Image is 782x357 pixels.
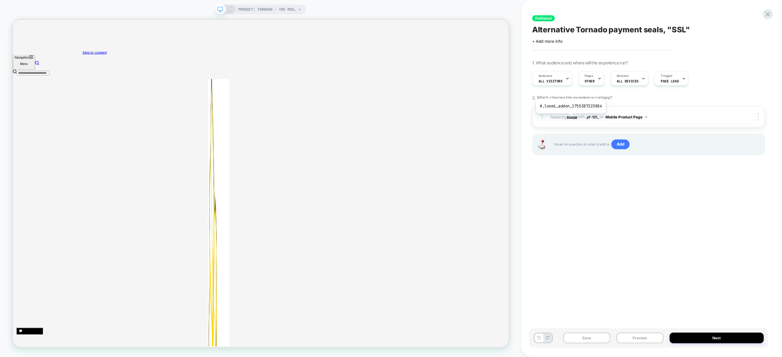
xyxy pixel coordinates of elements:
button: Save [563,333,610,343]
span: Add [611,139,630,149]
span: Hover on a section in order to edit or [554,139,758,149]
span: Navigation [2,49,22,53]
span: Alternative Tornado payment seals, "SSL" [532,25,690,34]
span: ALL DEVICES [617,79,639,83]
span: WITH [578,114,585,119]
a: Search [30,56,35,62]
span: Trigger [661,74,673,78]
span: 2. Which changes the experience contains? [532,95,612,100]
span: All Visitors [539,79,563,83]
span: PRODUCT: Tornado - The Most Powerful Grip and Forearm Builder [gripzilla] [238,5,296,14]
img: down arrow [645,116,647,118]
b: Image [567,114,577,119]
span: on [600,114,604,120]
button: Next [670,333,764,343]
img: Joystick [536,140,548,149]
div: 1 [539,111,545,122]
p: Menu [2,57,27,62]
span: Published [532,15,555,21]
span: OTHER [585,79,595,83]
span: Pages [585,74,593,78]
a: Skip to content [93,41,125,47]
span: Devices [617,74,629,78]
span: 1. What audience and where will the experience run? [532,60,628,65]
span: + Add more info [532,39,563,44]
span: Replacing [550,114,577,119]
span: Page Load [661,79,679,83]
span: .pf-101_ [586,114,599,119]
img: close [758,114,759,120]
button: Mobile Product Page [605,113,647,121]
span: Audience [539,74,552,78]
input: Search [5,68,49,74]
button: Preview [616,333,663,343]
